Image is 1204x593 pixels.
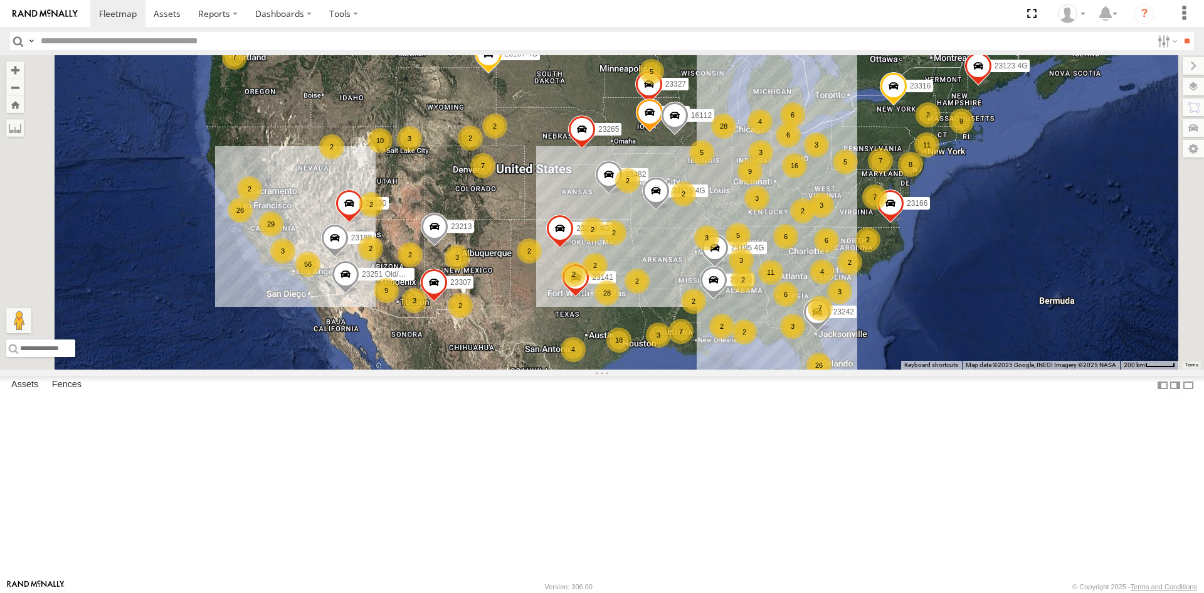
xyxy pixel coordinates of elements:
[809,193,834,218] div: 3
[1169,376,1181,394] label: Dock Summary Table to the Right
[359,192,384,217] div: 2
[450,278,471,287] span: 23307
[1183,140,1204,158] label: Map Settings
[804,132,829,158] div: 3
[744,186,769,211] div: 3
[367,128,393,153] div: 10
[258,211,283,237] div: 29
[1185,363,1198,368] a: Terms (opens in new tab)
[907,198,927,207] span: 23166
[6,61,24,78] button: Zoom in
[594,280,620,306] div: 28
[470,153,495,178] div: 7
[561,337,586,362] div: 4
[402,288,427,313] div: 3
[1072,583,1197,590] div: © Copyright 2025 -
[46,377,88,394] label: Fences
[855,227,880,252] div: 2
[758,260,783,285] div: 11
[458,126,483,151] div: 2
[827,279,852,304] div: 3
[773,224,798,249] div: 6
[689,140,714,165] div: 5
[910,82,931,90] span: 23316
[592,273,613,282] span: 23141
[681,289,706,314] div: 2
[694,225,719,250] div: 3
[6,308,31,333] button: Drag Pegman onto the map to open Street View
[505,50,538,58] span: 23107 4G
[1053,4,1090,23] div: Puma Singh
[1124,361,1145,368] span: 200 km
[806,353,832,378] div: 26
[1120,361,1179,370] button: Map Scale: 200 km per 44 pixels
[814,228,839,253] div: 6
[222,45,247,70] div: 7
[808,296,833,321] div: 7
[904,361,958,370] button: Keyboard shortcuts
[780,102,805,127] div: 6
[1153,32,1180,50] label: Search Filter Options
[228,198,253,223] div: 26
[448,293,473,318] div: 2
[445,245,470,270] div: 3
[362,269,417,278] span: 23251 Old/Good
[6,119,24,137] label: Measure
[782,153,807,178] div: 16
[1156,376,1169,394] label: Dock Summary Table to the Left
[397,126,422,151] div: 3
[1134,4,1154,24] i: ?
[545,583,593,590] div: Version: 306.00
[747,109,773,134] div: 4
[580,217,605,242] div: 2
[5,377,45,394] label: Assets
[862,184,887,210] div: 7
[7,580,65,593] a: Visit our Website
[482,114,507,139] div: 2
[833,149,858,174] div: 5
[576,224,610,233] span: 23218 4G
[737,159,763,184] div: 9
[451,222,472,231] span: 23213
[790,198,815,223] div: 2
[726,223,751,248] div: 5
[837,250,862,275] div: 2
[398,242,423,267] div: 2
[601,220,626,245] div: 2
[898,152,923,177] div: 8
[295,252,320,277] div: 56
[625,269,650,294] div: 2
[351,233,372,242] span: 23188
[26,32,36,50] label: Search Query
[606,328,631,353] div: 18
[517,238,542,264] div: 2
[270,238,295,264] div: 3
[639,59,664,84] div: 5
[711,114,736,139] div: 28
[691,111,712,120] span: 16112
[668,319,694,344] div: 7
[671,181,696,206] div: 2
[1131,583,1197,590] a: Terms and Conditions
[868,148,893,173] div: 7
[729,248,754,273] div: 3
[6,78,24,96] button: Zoom out
[583,253,608,278] div: 2
[780,314,805,339] div: 3
[665,80,686,88] span: 23327
[949,109,974,134] div: 9
[732,319,757,345] div: 2
[358,236,383,261] div: 2
[615,168,640,193] div: 2
[561,262,586,287] div: 2
[810,259,835,284] div: 4
[773,282,798,307] div: 6
[731,267,756,292] div: 2
[1182,376,1195,394] label: Hide Summary Table
[319,134,344,159] div: 2
[598,124,619,133] span: 23265
[646,323,671,348] div: 3
[833,307,854,316] span: 23242
[748,140,773,165] div: 3
[709,314,734,339] div: 2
